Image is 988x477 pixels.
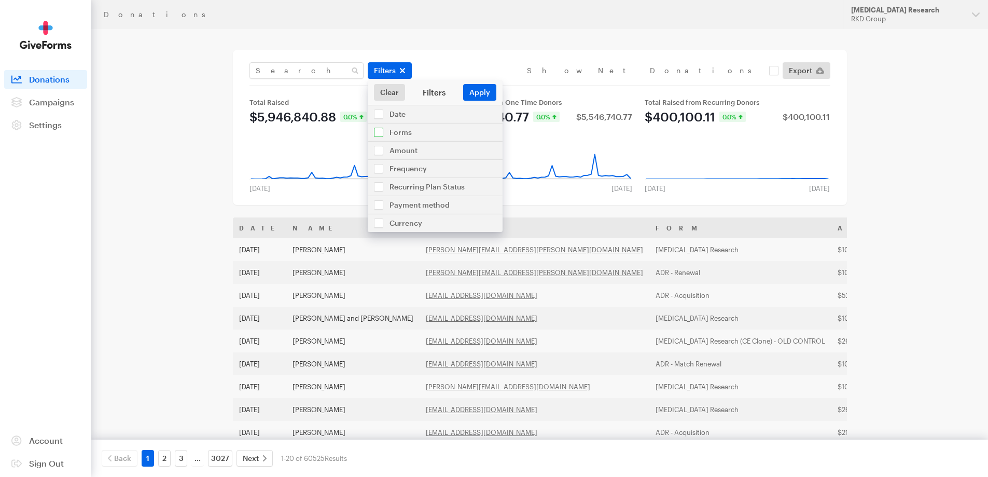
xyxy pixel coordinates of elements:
[233,307,286,330] td: [DATE]
[649,307,831,330] td: [MEDICAL_DATA] Research
[447,98,632,106] div: Total Raised from One Time Donors
[233,398,286,421] td: [DATE]
[286,375,420,398] td: [PERSON_NAME]
[605,184,638,193] div: [DATE]
[249,62,364,79] input: Search Name & Email
[831,238,915,261] td: $105.36
[645,111,715,123] div: $400,100.11
[426,405,537,414] a: [EMAIL_ADDRESS][DOMAIN_NAME]
[426,360,537,368] a: [EMAIL_ADDRESS][DOMAIN_NAME]
[576,113,632,121] div: $5,546,740.77
[831,352,915,375] td: $105.36
[286,330,420,352] td: [PERSON_NAME]
[233,375,286,398] td: [DATE]
[831,375,915,398] td: $100.00
[463,84,496,101] button: Apply
[368,62,412,79] button: Filters
[649,217,831,238] th: Form
[426,246,643,254] a: [PERSON_NAME][EMAIL_ADDRESS][PERSON_NAME][DOMAIN_NAME]
[286,261,420,284] td: [PERSON_NAME]
[29,458,64,468] span: Sign Out
[789,64,812,77] span: Export
[29,120,62,130] span: Settings
[649,421,831,444] td: ADR - Acquisition
[831,284,915,307] td: $52.84
[831,217,915,238] th: Amount
[831,398,915,421] td: $26.58
[233,284,286,307] td: [DATE]
[783,62,830,79] a: Export
[340,112,367,122] div: 0.0%
[851,15,964,23] div: RKD Group
[286,217,420,238] th: Name
[286,421,420,444] td: [PERSON_NAME]
[4,116,87,134] a: Settings
[649,284,831,307] td: ADR - Acquisition
[719,112,746,122] div: 0.0%
[638,184,672,193] div: [DATE]
[426,428,537,437] a: [EMAIL_ADDRESS][DOMAIN_NAME]
[233,352,286,375] td: [DATE]
[233,421,286,444] td: [DATE]
[803,184,836,193] div: [DATE]
[783,113,830,121] div: $400,100.11
[4,454,87,473] a: Sign Out
[426,337,537,345] a: [EMAIL_ADDRESS][DOMAIN_NAME]
[286,352,420,375] td: [PERSON_NAME]
[286,238,420,261] td: [PERSON_NAME]
[236,450,273,467] a: Next
[426,314,537,322] a: [EMAIL_ADDRESS][DOMAIN_NAME]
[831,261,915,284] td: $10.00
[29,97,74,107] span: Campaigns
[4,431,87,450] a: Account
[533,112,560,122] div: 0.0%
[325,454,347,462] span: Results
[374,64,396,77] span: Filters
[420,217,649,238] th: Email
[649,375,831,398] td: [MEDICAL_DATA] Research
[175,450,187,467] a: 3
[649,330,831,352] td: [MEDICAL_DATA] Research (CE Clone) - OLD CONTROL
[20,21,72,49] img: GiveForms
[29,74,69,84] span: Donations
[831,421,915,444] td: $21.32
[243,184,276,193] div: [DATE]
[233,330,286,352] td: [DATE]
[649,261,831,284] td: ADR - Renewal
[233,217,286,238] th: Date
[831,307,915,330] td: $105.36
[243,452,259,465] span: Next
[649,238,831,261] td: [MEDICAL_DATA] Research
[649,398,831,421] td: [MEDICAL_DATA] Research
[645,98,830,106] div: Total Raised from Recurring Donors
[233,261,286,284] td: [DATE]
[374,84,405,101] a: Clear
[851,6,964,15] div: [MEDICAL_DATA] Research
[4,70,87,89] a: Donations
[286,398,420,421] td: [PERSON_NAME]
[831,330,915,352] td: $26.58
[426,383,590,391] a: [PERSON_NAME][EMAIL_ADDRESS][DOMAIN_NAME]
[249,111,336,123] div: $5,946,840.88
[281,450,347,467] div: 1-20 of 60525
[286,284,420,307] td: [PERSON_NAME]
[405,87,463,98] div: Filters
[286,307,420,330] td: [PERSON_NAME] and [PERSON_NAME]
[29,435,63,445] span: Account
[4,93,87,112] a: Campaigns
[426,268,643,277] a: [PERSON_NAME][EMAIL_ADDRESS][PERSON_NAME][DOMAIN_NAME]
[649,352,831,375] td: ADR - Match Renewal
[158,450,171,467] a: 2
[249,98,435,106] div: Total Raised
[426,291,537,299] a: [EMAIL_ADDRESS][DOMAIN_NAME]
[208,450,232,467] a: 3027
[233,238,286,261] td: [DATE]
